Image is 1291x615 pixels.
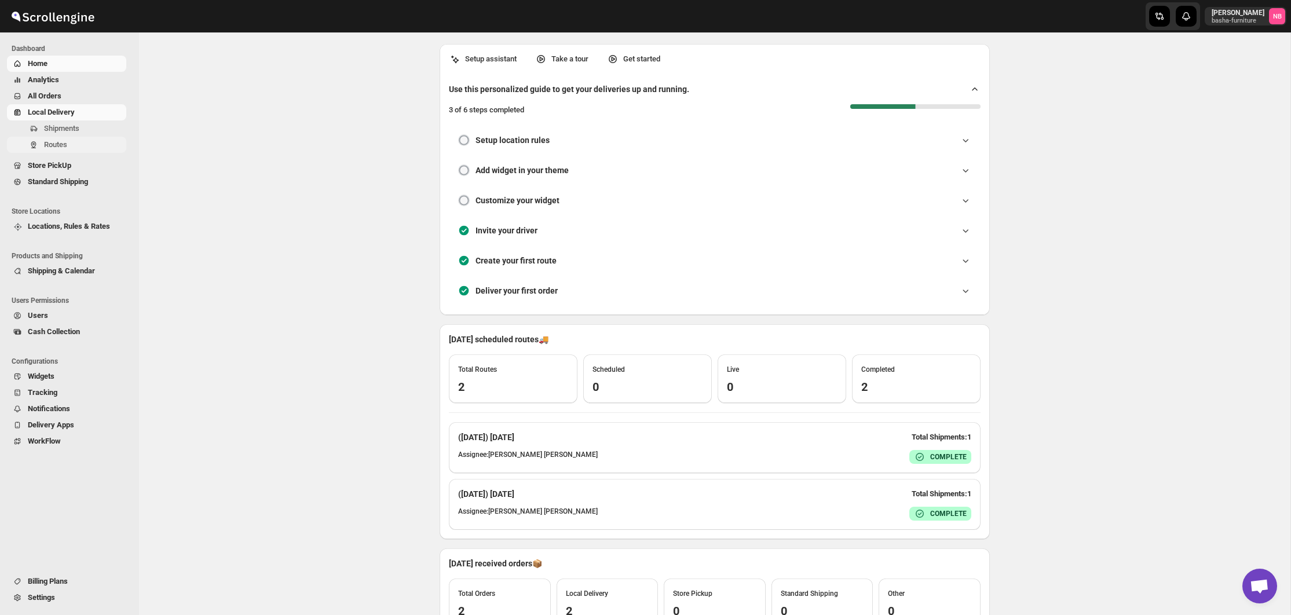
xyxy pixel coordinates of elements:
h3: Add widget in your theme [476,164,569,176]
span: Users [28,311,48,320]
button: Shipments [7,120,126,137]
h3: Create your first route [476,255,557,266]
h3: 0 [727,380,837,394]
h6: Assignee: [PERSON_NAME] [PERSON_NAME] [458,507,598,521]
button: Routes [7,137,126,153]
p: basha-furniture [1212,17,1264,24]
b: COMPLETE [930,510,967,518]
h3: 2 [458,380,568,394]
button: Cash Collection [7,324,126,340]
span: Cash Collection [28,327,80,336]
span: Home [28,59,47,68]
p: Get started [623,53,660,65]
span: Store Pickup [673,590,712,598]
span: Standard Shipping [781,590,838,598]
span: Local Delivery [28,108,75,116]
span: Tracking [28,388,57,397]
span: Widgets [28,372,54,380]
button: Notifications [7,401,126,417]
p: 3 of 6 steps completed [449,104,524,116]
h3: 2 [861,380,971,394]
span: Settings [28,593,55,602]
span: Delivery Apps [28,420,74,429]
span: Standard Shipping [28,177,88,186]
span: Notifications [28,404,70,413]
button: Settings [7,590,126,606]
h2: ([DATE]) [DATE] [458,431,514,443]
button: Home [7,56,126,72]
button: Tracking [7,385,126,401]
span: Local Delivery [566,590,608,598]
span: Nael Basha [1269,8,1285,24]
h3: 0 [593,380,703,394]
span: Live [727,365,739,374]
button: Users [7,307,126,324]
h2: ([DATE]) [DATE] [458,488,514,500]
span: Completed [861,365,895,374]
h3: Deliver your first order [476,285,558,296]
b: COMPLETE [930,453,967,461]
span: Dashboard [12,44,131,53]
p: [PERSON_NAME] [1212,8,1264,17]
span: Shipping & Calendar [28,266,95,275]
h3: Setup location rules [476,134,550,146]
span: Store PickUp [28,161,71,170]
button: Shipping & Calendar [7,263,126,279]
p: [DATE] received orders 📦 [449,558,981,569]
p: Take a tour [551,53,588,65]
span: Other [888,590,905,598]
p: Total Shipments: 1 [912,488,971,500]
button: All Orders [7,88,126,104]
button: Widgets [7,368,126,385]
h3: Invite your driver [476,225,537,236]
span: WorkFlow [28,437,61,445]
span: Scheduled [593,365,625,374]
span: Total Routes [458,365,497,374]
span: Locations, Rules & Rates [28,222,110,230]
button: WorkFlow [7,433,126,449]
button: User menu [1205,7,1286,25]
p: Total Shipments: 1 [912,431,971,443]
h2: Use this personalized guide to get your deliveries up and running. [449,83,689,95]
img: ScrollEngine [9,2,96,31]
h3: Customize your widget [476,195,559,206]
span: Shipments [44,124,79,133]
span: Configurations [12,357,131,366]
a: Open chat [1242,569,1277,603]
span: Store Locations [12,207,131,216]
span: Billing Plans [28,577,68,585]
button: Locations, Rules & Rates [7,218,126,235]
button: Billing Plans [7,573,126,590]
span: Users Permissions [12,296,131,305]
p: [DATE] scheduled routes 🚚 [449,334,981,345]
button: Delivery Apps [7,417,126,433]
span: Routes [44,140,67,149]
text: NB [1273,13,1282,20]
span: Total Orders [458,590,495,598]
span: Products and Shipping [12,251,131,261]
span: All Orders [28,91,61,100]
p: Setup assistant [465,53,517,65]
span: Analytics [28,75,59,84]
h6: Assignee: [PERSON_NAME] [PERSON_NAME] [458,450,598,464]
button: Analytics [7,72,126,88]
